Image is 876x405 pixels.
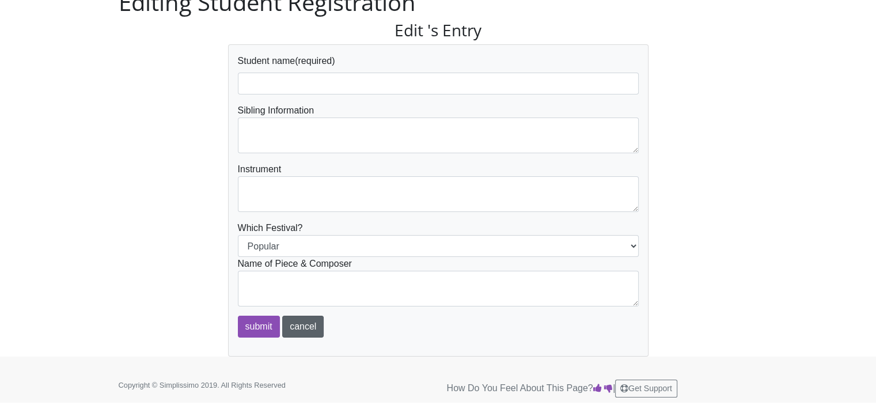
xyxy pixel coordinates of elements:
[238,104,639,153] div: Sibling Information
[238,54,639,94] div: (required)
[119,380,320,391] p: Copyright © Simplissimo 2019. All Rights Reserved
[228,21,649,40] h3: Edit 's Entry
[447,380,758,398] p: How Do You Feel About This Page? |
[238,257,639,306] div: Name of Piece & Composer
[282,316,324,338] a: cancel
[238,316,280,338] input: submit
[238,162,639,212] div: Instrument
[615,380,677,398] button: Get Support
[238,54,639,338] form: Which Festival?
[238,54,295,68] label: Student name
